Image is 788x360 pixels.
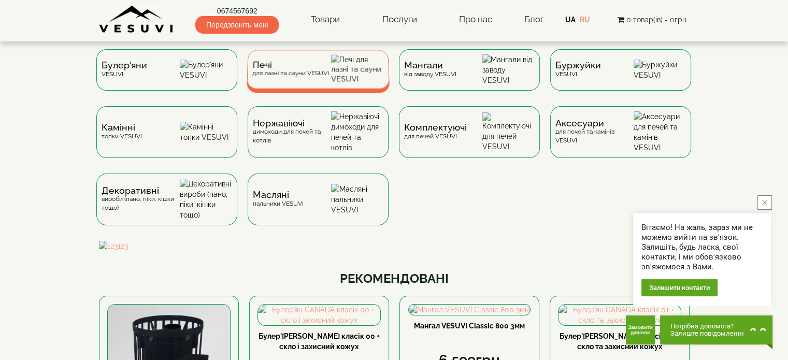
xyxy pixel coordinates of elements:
span: Камінні [102,123,142,132]
img: Комплектуючі для печей VESUVI [482,112,535,152]
span: Масляні [253,191,304,199]
img: Булер'ян CANADA класік 01 + скло та захисний кожух [558,305,681,325]
img: Мангали від заводу VESUVI [482,54,535,85]
a: Булер'[PERSON_NAME] класік 00 + скло і захисний кожух [259,332,380,351]
a: БуржуйкиVESUVI Буржуйки VESUVI [545,49,696,106]
span: Мангали [404,61,456,69]
a: Блог [524,14,543,24]
span: Декоративні [102,186,180,195]
span: Замовити дзвінок [626,325,655,335]
div: VESUVI [555,61,601,78]
span: Буржуйки [555,61,601,69]
a: Печідля лазні та сауни VESUVI Печі для лазні та сауни VESUVI [242,49,394,106]
a: Послуги [371,8,427,32]
span: Нержавіючі [253,119,331,127]
span: 0 товар(ів) - 0грн [626,16,686,24]
a: Булер'яниVESUVI Булер'яни VESUVI [91,49,242,106]
button: Get Call button [626,315,655,344]
img: Булер'ян CANADA класік 00 + скло і захисний кожух [258,305,380,325]
a: Мангаливід заводу VESUVI Мангали від заводу VESUVI [394,49,545,106]
a: Аксесуаридля печей та камінів VESUVI Аксесуари для печей та камінів VESUVI [545,106,696,174]
div: вироби (пано, піки, кішки тощо) [102,186,180,212]
div: для лазні та сауни VESUVI [252,61,328,77]
span: Залиште повідомлення [670,330,746,337]
a: Нержавіючідимоходи для печей та котлів Нержавіючі димоходи для печей та котлів [242,106,394,174]
div: Залишити контакти [641,279,718,296]
div: від заводу VESUVI [404,61,456,78]
div: топки VESUVI [102,123,142,140]
img: Завод VESUVI [99,5,174,34]
div: пальники VESUVI [253,191,304,208]
div: Вітаємо! На жаль, зараз ми не можемо вийти на зв'язок. Залишіть, будь ласка, свої контакти, і ми ... [641,223,763,272]
a: Товари [300,8,350,32]
a: Декоративнівироби (пано, піки, кішки тощо) Декоративні вироби (пано, піки, кішки тощо) [91,174,242,241]
a: UA [565,16,576,24]
img: Мангал VESUVI Classic 800 3мм [409,305,530,315]
div: димоходи для печей та котлів [253,119,331,145]
div: для печей VESUVI [404,123,467,140]
div: VESUVI [102,61,147,78]
span: Аксесуари [555,119,634,127]
button: close button [757,195,772,210]
img: Декоративні вироби (пано, піки, кішки тощо) [180,179,232,220]
a: Про нас [449,8,503,32]
a: Комплектуючідля печей VESUVI Комплектуючі для печей VESUVI [394,106,545,174]
a: Булер'[PERSON_NAME] класік 01 + скло та захисний кожух [560,332,680,351]
span: Комплектуючі [404,123,467,132]
span: Булер'яни [102,61,147,69]
img: Масляні пальники VESUVI [331,184,383,215]
img: Камінні топки VESUVI [180,122,232,142]
img: Буржуйки VESUVI [634,60,686,80]
span: Передзвоніть мені [195,16,279,34]
span: Потрібна допомога? [670,323,746,330]
img: 123123 [99,241,690,251]
a: Масляніпальники VESUVI Масляні пальники VESUVI [242,174,394,241]
button: 0 товар(ів) - 0грн [614,14,689,25]
div: для печей та камінів VESUVI [555,119,634,145]
img: Булер'яни VESUVI [180,60,232,80]
a: 0674567692 [195,6,279,16]
img: Аксесуари для печей та камінів VESUVI [634,111,686,153]
a: Каміннітопки VESUVI Камінні топки VESUVI [91,106,242,174]
button: Chat button [660,315,772,344]
a: Мангал VESUVI Classic 800 3мм [414,322,525,330]
span: Печі [252,61,329,69]
img: Печі для лазні та сауни VESUVI [331,55,384,84]
a: RU [580,16,590,24]
img: Нержавіючі димоходи для печей та котлів [331,111,383,153]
